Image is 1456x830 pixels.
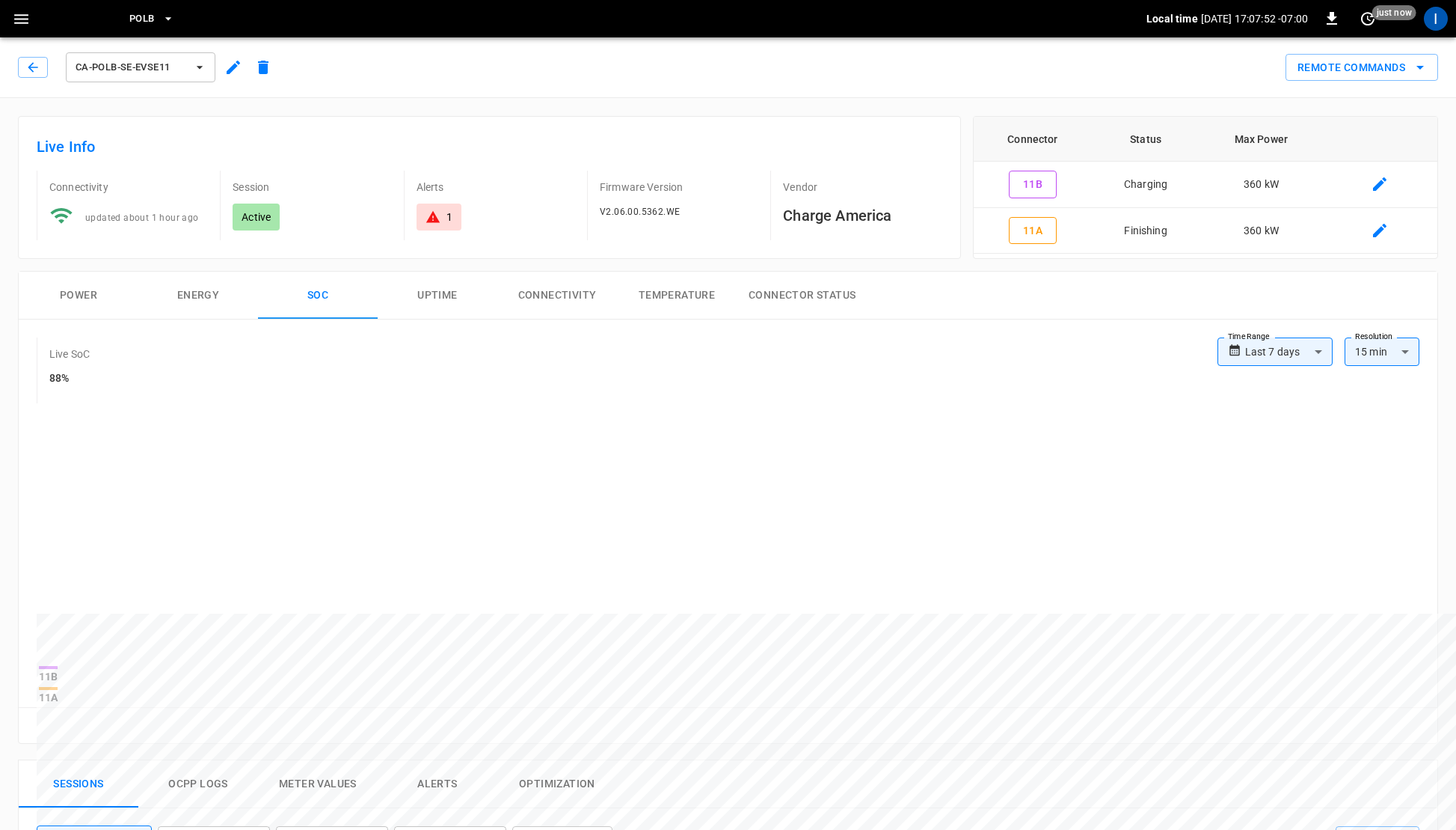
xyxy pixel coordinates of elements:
[1245,338,1333,366] div: Last 7 days
[783,180,942,195] p: Vendor
[1285,54,1438,82] button: Remote Commands
[1355,331,1392,343] label: Resolution
[1372,5,1416,20] span: just now
[258,760,378,808] button: Meter Values
[600,207,680,217] span: V2.06.00.5362.WE
[49,370,90,387] h6: 88%
[1345,338,1419,366] div: 15 min
[1092,117,1199,162] th: Status
[1285,54,1438,82] div: remote commands options
[123,4,180,34] button: PoLB
[974,117,1092,162] th: Connector
[497,760,617,808] button: Optimization
[600,180,758,195] p: Firmware Version
[1201,11,1308,26] p: [DATE] 17:07:52 -07:00
[258,272,378,320] button: SOC
[1199,117,1323,162] th: Max Power
[1356,7,1380,31] button: set refresh interval
[417,180,575,195] p: Alerts
[242,210,271,225] p: Active
[85,213,199,223] span: updated about 1 hour ago
[19,760,138,808] button: Sessions
[1009,217,1057,245] button: 11A
[49,347,90,361] p: Live SoC
[76,59,186,76] span: ca-polb-se-evse11
[19,272,138,320] button: Power
[138,272,258,320] button: Energy
[138,760,258,808] button: Ocpp logs
[1199,208,1323,254] td: 360 kW
[66,52,215,82] button: ca-polb-se-evse11
[783,204,942,228] h6: Charge America
[1424,7,1448,31] div: profile-icon
[233,180,391,195] p: Session
[974,117,1437,254] table: connector table
[617,272,737,320] button: Temperature
[1146,11,1198,26] p: Local time
[1009,171,1057,198] button: 11B
[37,135,942,159] h6: Live Info
[1199,162,1323,208] td: 360 kW
[737,272,867,320] button: Connector Status
[49,180,208,195] p: Connectivity
[378,272,497,320] button: Uptime
[1092,162,1199,208] td: Charging
[1092,208,1199,254] td: Finishing
[1228,331,1270,343] label: Time Range
[378,760,497,808] button: Alerts
[129,10,155,28] span: PoLB
[497,272,617,320] button: Connectivity
[446,210,452,225] div: 1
